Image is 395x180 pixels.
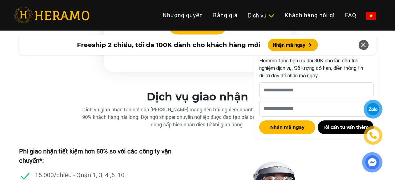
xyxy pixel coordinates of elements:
[158,8,208,22] a: Nhượng quyền
[14,7,89,23] img: heramo-logo.png
[248,11,275,20] div: Dịch vụ
[366,12,376,20] img: vn-flag.png
[77,40,261,50] span: Freeship 2 chiều, tối đa 100K dành cho khách hàng mới
[19,146,180,165] p: Phí giao nhận tiết kiệm hơn 50% so với các công ty vận chuyển*:
[208,8,243,22] a: Bảng giá
[268,39,318,51] button: Nhận mã ngay
[259,120,315,134] button: Nhận mã ngay
[365,127,382,144] a: phone-icon
[259,57,374,79] p: Heramo tặng bạn ưu đãi 30K cho lần đầu trải nghiệm dịch vụ. Số lượng có hạn, điền thông tin dưới ...
[73,106,323,128] div: Dịch vụ giao nhận tận nơi của [PERSON_NAME] mang đến trải nghiệm nhanh chóng và an toàn, với hơn ...
[280,8,340,22] a: Khách hàng nói gì
[318,120,374,134] button: Tôi cần tư vấn thêm
[340,8,361,22] a: FAQ
[368,131,377,140] img: phone-icon
[268,13,275,19] img: subToggleIcon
